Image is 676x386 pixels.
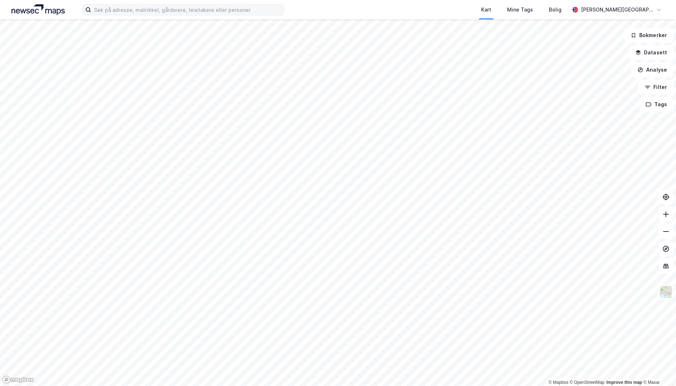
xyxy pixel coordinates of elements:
input: Søk på adresse, matrikkel, gårdeiere, leietakere eller personer [91,4,283,15]
div: Kontrollprogram for chat [640,351,676,386]
div: Mine Tags [507,5,533,14]
div: Bolig [549,5,561,14]
div: Kart [481,5,491,14]
div: [PERSON_NAME][GEOGRAPHIC_DATA] [581,5,653,14]
img: logo.a4113a55bc3d86da70a041830d287a7e.svg [12,4,65,15]
iframe: Chat Widget [640,351,676,386]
